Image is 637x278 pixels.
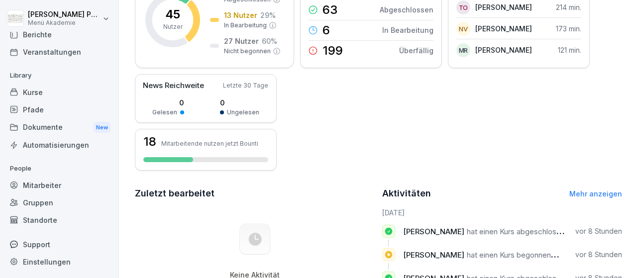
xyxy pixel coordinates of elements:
[5,211,113,229] a: Standorte
[163,22,183,31] p: Nutzer
[5,161,113,177] p: People
[456,43,470,57] div: MR
[262,36,277,46] p: 60 %
[165,8,180,20] p: 45
[224,47,271,56] p: Nicht begonnen
[5,118,113,137] div: Dokumente
[5,68,113,84] p: Library
[227,108,259,117] p: Ungelesen
[5,253,113,271] a: Einstellungen
[456,0,470,14] div: TO
[5,101,113,118] a: Pfade
[28,10,101,19] p: [PERSON_NAME] Pacyna
[94,122,110,133] div: New
[322,4,337,16] p: 63
[161,140,258,147] p: Mitarbeitende nutzen jetzt Bounti
[382,207,623,218] h6: [DATE]
[399,45,433,56] p: Überfällig
[5,26,113,43] a: Berichte
[5,194,113,211] a: Gruppen
[403,227,464,236] span: [PERSON_NAME]
[5,177,113,194] a: Mitarbeiter
[224,10,257,20] p: 13 Nutzer
[152,97,184,108] p: 0
[569,189,622,198] a: Mehr anzeigen
[5,118,113,137] a: DokumenteNew
[260,10,276,20] p: 29 %
[575,226,622,236] p: vor 8 Stunden
[5,136,113,154] a: Automatisierungen
[5,43,113,61] a: Veranstaltungen
[152,108,177,117] p: Gelesen
[467,250,551,260] span: hat einen Kurs begonnen
[382,186,431,200] h2: Aktivitäten
[220,97,259,108] p: 0
[380,4,433,15] p: Abgeschlossen
[558,45,581,55] p: 121 min.
[135,186,375,200] h2: Zuletzt bearbeitet
[223,81,268,90] p: Letzte 30 Tage
[143,80,204,92] p: News Reichweite
[5,236,113,253] div: Support
[556,2,581,12] p: 214 min.
[322,45,343,57] p: 199
[475,45,532,55] p: [PERSON_NAME]
[5,84,113,101] a: Kurse
[456,22,470,36] div: NV
[143,136,156,148] h3: 18
[28,19,101,26] p: Menü Akademie
[224,21,267,30] p: In Bearbeitung
[382,25,433,35] p: In Bearbeitung
[467,227,569,236] span: hat einen Kurs abgeschlossen
[322,24,330,36] p: 6
[556,23,581,34] p: 173 min.
[575,250,622,260] p: vor 8 Stunden
[475,23,532,34] p: [PERSON_NAME]
[403,250,464,260] span: [PERSON_NAME]
[475,2,532,12] p: [PERSON_NAME]
[224,36,259,46] p: 27 Nutzer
